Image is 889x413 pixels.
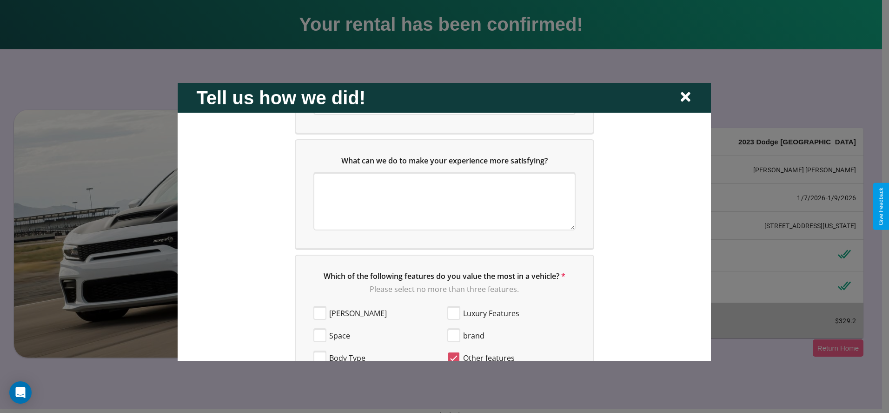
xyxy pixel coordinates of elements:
[463,352,515,363] span: Other features
[324,271,559,281] span: Which of the following features do you value the most in a vehicle?
[196,87,365,108] h2: Tell us how we did!
[329,307,387,318] span: [PERSON_NAME]
[329,352,365,363] span: Body Type
[463,307,519,318] span: Luxury Features
[341,155,548,165] span: What can we do to make your experience more satisfying?
[370,284,519,294] span: Please select no more than three features.
[878,188,884,225] div: Give Feedback
[9,381,32,404] div: Open Intercom Messenger
[463,330,484,341] span: brand
[329,330,350,341] span: Space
